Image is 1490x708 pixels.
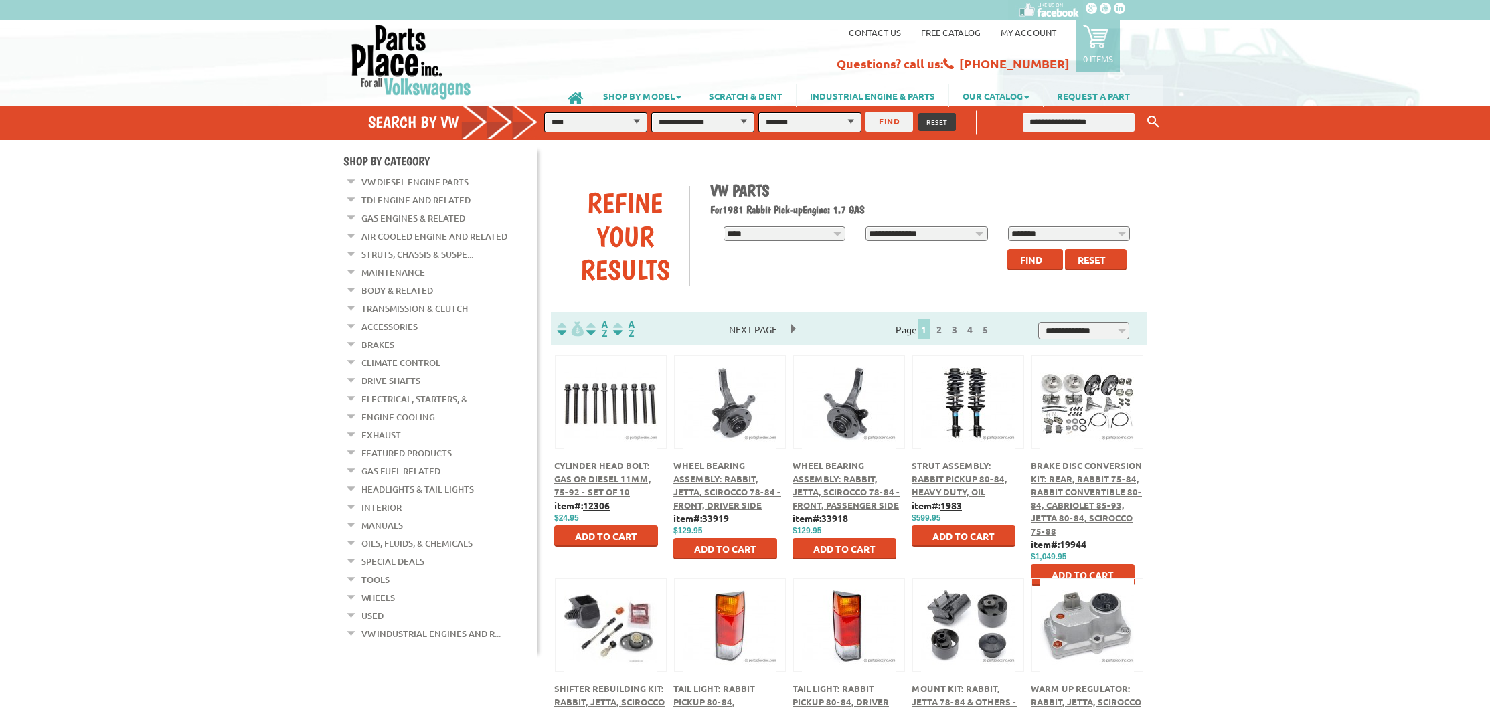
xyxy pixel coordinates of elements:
[590,84,695,107] a: SHOP BY MODEL
[797,84,948,107] a: INDUSTRIAL ENGINE & PARTS
[575,530,637,542] span: Add to Cart
[361,300,468,317] a: Transmission & Clutch
[361,589,395,606] a: Wheels
[361,246,473,263] a: Struts, Chassis & Suspe...
[1001,27,1056,38] a: My Account
[849,27,901,38] a: Contact us
[554,513,579,523] span: $24.95
[964,323,976,335] a: 4
[361,209,465,227] a: Gas Engines & Related
[912,525,1015,547] button: Add to Cart
[918,113,956,131] button: RESET
[361,318,418,335] a: Accessories
[361,553,424,570] a: Special Deals
[710,203,722,216] span: For
[932,530,995,542] span: Add to Cart
[554,460,651,497] a: Cylinder Head Bolt: Gas or Diesel 11mm, 75-92 - Set Of 10
[554,525,658,547] button: Add to Cart
[921,27,981,38] a: Free Catalog
[813,543,876,555] span: Add to Cart
[1076,20,1120,72] a: 0 items
[918,319,930,339] span: 1
[1031,538,1086,550] b: item#:
[361,191,471,209] a: TDI Engine and Related
[561,186,689,286] div: Refine Your Results
[793,512,848,524] b: item#:
[793,538,896,559] button: Add to Cart
[803,203,865,216] span: Engine: 1.7 GAS
[1060,538,1086,550] u: 19944
[673,512,729,524] b: item#:
[673,526,702,535] span: $129.95
[861,318,1027,339] div: Page
[584,321,610,337] img: Sort by Headline
[673,460,781,511] a: Wheel Bearing Assembly: Rabbit, Jetta, Scirocco 78-84 - Front, Driver Side
[926,117,948,127] span: RESET
[865,112,913,132] button: FIND
[368,112,552,132] h4: Search by VW
[343,154,537,168] h4: Shop By Category
[1052,569,1114,581] span: Add to Cart
[933,323,945,335] a: 2
[1083,53,1113,64] p: 0 items
[949,84,1043,107] a: OUR CATALOG
[821,512,848,524] u: 33918
[361,480,474,498] a: Headlights & Tail Lights
[1031,460,1142,537] a: Brake Disc Conversion Kit: Rear, Rabbit 75-84, Rabbit Convertible 80-84, Cabriolet 85-93, Jetta 8...
[694,543,756,555] span: Add to Cart
[361,426,401,444] a: Exhaust
[554,499,610,511] b: item#:
[793,526,821,535] span: $129.95
[361,625,501,642] a: VW Industrial Engines and R...
[1078,254,1106,266] span: Reset
[361,372,420,389] a: Drive Shafts
[610,321,637,337] img: Sort by Sales Rank
[361,390,473,408] a: Electrical, Starters, &...
[948,323,961,335] a: 3
[1031,564,1135,586] button: Add to Cart
[979,323,991,335] a: 5
[361,462,440,480] a: Gas Fuel Related
[710,203,1137,216] h2: 1981 Rabbit Pick-up
[710,181,1137,200] h1: VW Parts
[361,173,469,191] a: VW Diesel Engine Parts
[912,499,962,511] b: item#:
[695,84,796,107] a: SCRATCH & DENT
[1020,254,1042,266] span: Find
[912,513,940,523] span: $599.95
[361,517,403,534] a: Manuals
[1031,552,1066,561] span: $1,049.95
[361,444,452,462] a: Featured Products
[716,319,791,339] span: Next Page
[361,354,440,371] a: Climate Control
[716,323,791,335] a: Next Page
[361,607,384,624] a: Used
[1007,249,1063,270] button: Find
[940,499,962,511] u: 1983
[912,460,1007,497] a: Strut Assembly: Rabbit Pickup 80-84, Heavy Duty, Oil
[361,499,402,516] a: Interior
[361,535,473,552] a: Oils, Fluids, & Chemicals
[361,282,433,299] a: Body & Related
[361,228,507,245] a: Air Cooled Engine and Related
[361,264,425,281] a: Maintenance
[350,23,473,100] img: Parts Place Inc!
[702,512,729,524] u: 33919
[1044,84,1143,107] a: REQUEST A PART
[361,571,390,588] a: Tools
[361,336,394,353] a: Brakes
[793,460,900,511] a: Wheel Bearing Assembly: Rabbit, Jetta, Scirocco 78-84 - Front, Passenger Side
[1065,249,1127,270] button: Reset
[1143,111,1163,133] button: Keyword Search
[673,538,777,559] button: Add to Cart
[557,321,584,337] img: filterpricelow.svg
[361,408,435,426] a: Engine Cooling
[583,499,610,511] u: 12306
